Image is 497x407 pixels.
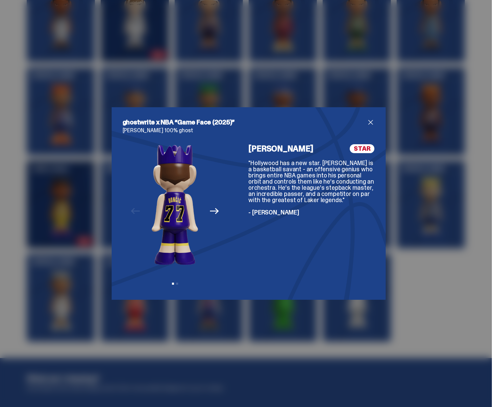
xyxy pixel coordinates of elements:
[350,144,374,153] span: STAR
[176,283,178,285] button: View slide 2
[172,283,174,285] button: View slide 1
[248,160,374,215] div: "Hollywood has a new star. [PERSON_NAME] is a basketball savant - an offensive genius who brings ...
[248,208,299,217] span: - [PERSON_NAME]
[207,203,222,219] button: Next
[123,128,375,133] p: [PERSON_NAME] 100% ghost
[248,145,313,153] h4: [PERSON_NAME]
[123,118,366,126] h2: ghostwrite x NBA “Game Face (2025)”
[152,144,198,265] img: NBA%20Game%20Face%20-%20Website%20Archive.279.png
[366,118,375,126] button: close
